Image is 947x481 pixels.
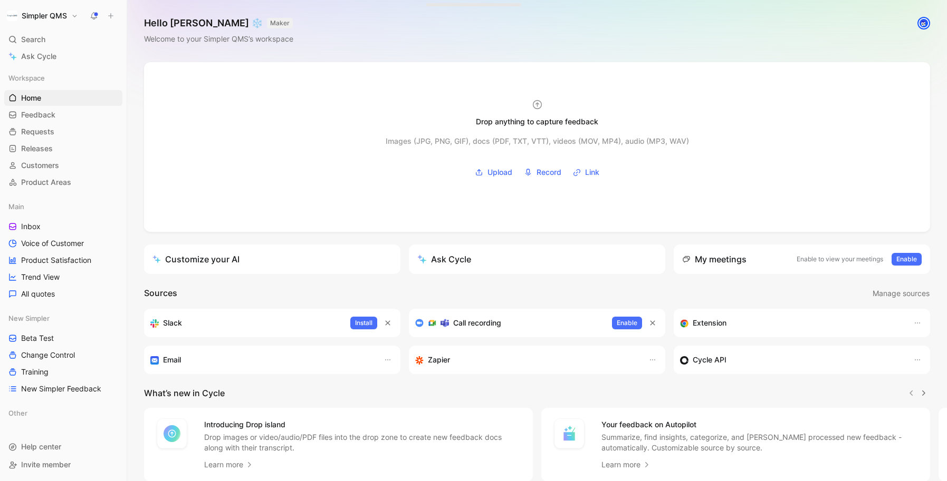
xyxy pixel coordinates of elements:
div: Workspace [4,70,122,86]
h3: Zapier [428,354,450,366]
img: avatar [919,18,929,28]
button: Enable [612,317,642,329]
a: Beta Test [4,330,122,346]
a: Customize your AI [144,244,400,274]
span: All quotes [21,289,55,299]
span: Feedback [21,110,55,120]
button: Ask Cycle [409,244,665,274]
div: Capture feedback from thousands of sources with Zapier (survey results, recordings, sheets, etc). [415,354,638,366]
h3: Call recording [453,317,501,329]
a: Home [4,90,122,106]
div: Sync customers & send feedback from custom sources. Get inspired by our favorite use case [680,354,903,366]
a: Product Satisfaction [4,252,122,268]
span: Customers [21,160,59,171]
span: Releases [21,143,53,154]
p: Summarize, find insights, categorize, and [PERSON_NAME] processed new feedback - automatically. C... [601,432,917,453]
div: Forward emails to your feedback inbox [150,354,373,366]
h3: Slack [163,317,182,329]
a: Releases [4,141,122,156]
span: New Simpler [8,313,50,323]
h3: Cycle API [693,354,726,366]
div: Invite member [4,457,122,473]
p: Enable to view your meetings [797,254,883,264]
a: Voice of Customer [4,235,122,251]
div: New Simpler [4,310,122,326]
span: Other [8,408,27,418]
button: Manage sources [872,287,930,300]
button: Enable [892,253,922,266]
div: MainInboxVoice of CustomerProduct SatisfactionTrend ViewAll quotes [4,199,122,302]
div: Drop anything to capture feedback [476,115,598,128]
h2: What’s new in Cycle [144,387,225,399]
span: Enable [617,318,637,328]
a: Requests [4,124,122,140]
div: Customize your AI [152,253,240,266]
span: Invite member [21,460,71,469]
span: Home [21,93,41,103]
h2: Sources [144,287,177,300]
a: Learn more [601,458,651,471]
span: Training [21,367,49,377]
h1: Simpler QMS [22,11,67,21]
h4: Your feedback on Autopilot [601,418,917,431]
span: New Simpler Feedback [21,384,101,394]
h3: Extension [693,317,726,329]
span: Search [21,33,45,46]
span: Requests [21,126,54,137]
div: Main [4,199,122,214]
a: Training [4,364,122,380]
span: Product Areas [21,177,71,188]
a: All quotes [4,286,122,302]
div: Other [4,405,122,421]
h1: Hello [PERSON_NAME] ❄️ [144,17,293,30]
span: Trend View [21,272,60,282]
h3: Email [163,354,181,366]
a: Change Control [4,347,122,363]
span: Enable [896,254,917,264]
span: Record [537,166,561,179]
button: Simpler QMSSimpler QMS [4,8,81,23]
a: New Simpler Feedback [4,381,122,397]
button: Install [350,317,377,329]
span: Manage sources [873,287,930,300]
div: Images (JPG, PNG, GIF), docs (PDF, TXT, VTT), videos (MOV, MP4), audio (MP3, WAV) [386,135,689,148]
span: Beta Test [21,333,54,343]
span: Help center [21,442,61,451]
span: Main [8,201,24,212]
button: Upload [471,164,516,180]
div: Help center [4,439,122,455]
button: MAKER [267,18,293,28]
a: Trend View [4,269,122,285]
a: Customers [4,158,122,173]
a: Ask Cycle [4,48,122,64]
div: Sync your customers, send feedback and get updates in Slack [150,317,342,329]
span: Voice of Customer [21,238,84,249]
span: Product Satisfaction [21,255,91,266]
div: Ask Cycle [417,253,471,266]
span: Change Control [21,350,75,360]
img: Simpler QMS [7,11,17,21]
a: Product Areas [4,174,122,190]
div: New SimplerBeta TestChange ControlTrainingNew Simpler Feedback [4,310,122,397]
a: Inbox [4,219,122,234]
span: Inbox [21,221,41,232]
p: Drop images or video/audio/PDF files into the drop zone to create new feedback docs along with th... [204,432,520,453]
span: Workspace [8,73,45,83]
button: Record [520,164,565,180]
div: Record & transcribe meetings from Zoom, Meet & Teams. [415,317,604,329]
span: Ask Cycle [21,50,56,63]
div: Search [4,32,122,47]
div: Other [4,405,122,424]
div: My meetings [682,253,747,266]
a: Feedback [4,107,122,123]
h4: Introducing Drop island [204,418,520,431]
div: Welcome to your Simpler QMS’s workspace [144,33,293,45]
span: Link [585,166,599,179]
span: Upload [487,166,512,179]
span: Install [355,318,372,328]
div: Capture feedback from anywhere on the web [680,317,903,329]
a: Learn more [204,458,254,471]
button: Link [569,164,603,180]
